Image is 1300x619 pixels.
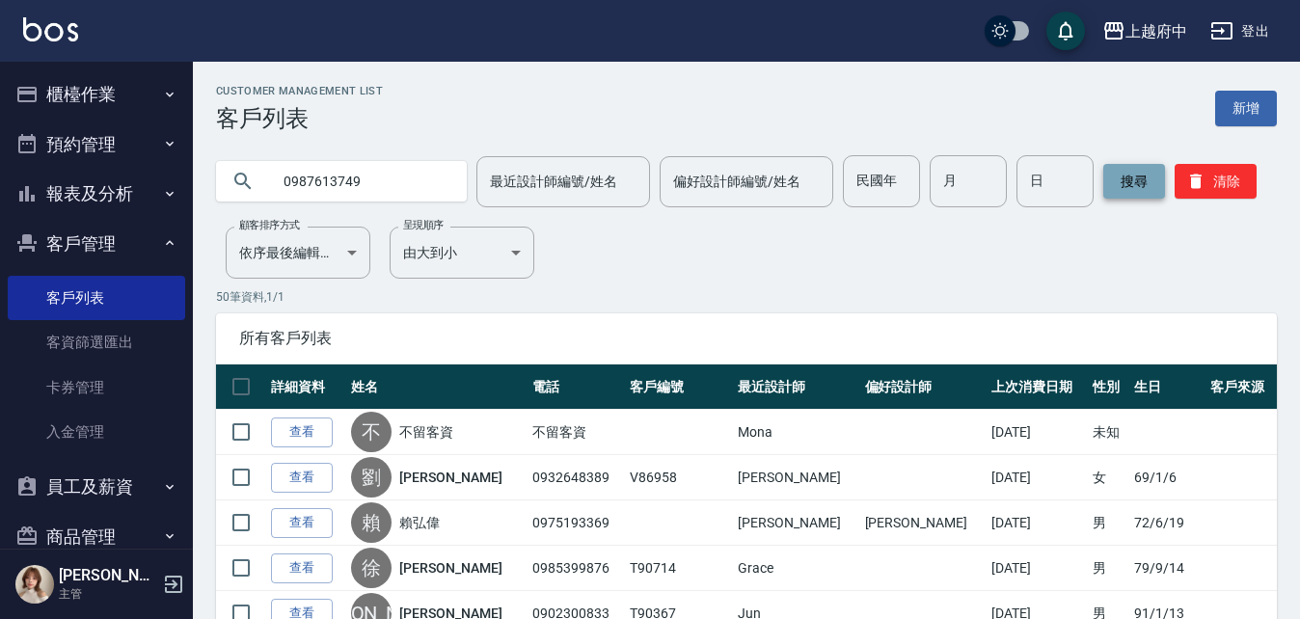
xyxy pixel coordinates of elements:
td: Grace [733,546,859,591]
a: 不留客資 [399,422,453,442]
a: [PERSON_NAME] [399,558,501,578]
td: T90714 [625,546,733,591]
td: [DATE] [987,500,1089,546]
td: 不留客資 [528,410,625,455]
button: 報表及分析 [8,169,185,219]
td: [PERSON_NAME] [733,455,859,500]
td: [PERSON_NAME] [733,500,859,546]
td: 0985399876 [528,546,625,591]
th: 最近設計師 [733,364,859,410]
button: 商品管理 [8,512,185,562]
td: [DATE] [987,455,1089,500]
td: 79/9/14 [1129,546,1205,591]
p: 主管 [59,585,157,603]
td: 72/6/19 [1129,500,1205,546]
button: 登出 [1203,13,1277,49]
th: 姓名 [346,364,528,410]
td: 男 [1088,546,1129,591]
button: 員工及薪資 [8,462,185,512]
button: 搜尋 [1103,164,1165,199]
th: 客戶編號 [625,364,733,410]
a: 卡券管理 [8,365,185,410]
div: 不 [351,412,392,452]
a: 新增 [1215,91,1277,126]
td: 女 [1088,455,1129,500]
h5: [PERSON_NAME] [59,566,157,585]
a: 查看 [271,508,333,538]
td: V86958 [625,455,733,500]
p: 50 筆資料, 1 / 1 [216,288,1277,306]
th: 偏好設計師 [860,364,987,410]
div: 徐 [351,548,392,588]
td: [DATE] [987,410,1089,455]
button: 客戶管理 [8,219,185,269]
button: 預約管理 [8,120,185,170]
td: 未知 [1088,410,1129,455]
th: 客戶來源 [1205,364,1277,410]
button: 上越府中 [1095,12,1195,51]
div: 上越府中 [1125,19,1187,43]
label: 顧客排序方式 [239,218,300,232]
a: 查看 [271,553,333,583]
img: Logo [23,17,78,41]
a: [PERSON_NAME] [399,468,501,487]
a: 入金管理 [8,410,185,454]
button: save [1046,12,1085,50]
th: 上次消費日期 [987,364,1089,410]
a: 查看 [271,417,333,447]
th: 生日 [1129,364,1205,410]
th: 性別 [1088,364,1129,410]
td: 0975193369 [528,500,625,546]
button: 櫃檯作業 [8,69,185,120]
div: 依序最後編輯時間 [226,227,370,279]
th: 電話 [528,364,625,410]
td: Mona [733,410,859,455]
img: Person [15,565,54,604]
a: 賴弘偉 [399,513,440,532]
a: 客資篩選匯出 [8,320,185,364]
h2: Customer Management List [216,85,383,97]
div: 賴 [351,502,392,543]
td: 69/1/6 [1129,455,1205,500]
td: 0932648389 [528,455,625,500]
label: 呈現順序 [403,218,444,232]
td: 男 [1088,500,1129,546]
div: 劉 [351,457,392,498]
td: [DATE] [987,546,1089,591]
h3: 客戶列表 [216,105,383,132]
td: [PERSON_NAME] [860,500,987,546]
button: 清除 [1175,164,1257,199]
span: 所有客戶列表 [239,329,1254,348]
a: 查看 [271,463,333,493]
input: 搜尋關鍵字 [270,155,451,207]
a: 客戶列表 [8,276,185,320]
th: 詳細資料 [266,364,346,410]
div: 由大到小 [390,227,534,279]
